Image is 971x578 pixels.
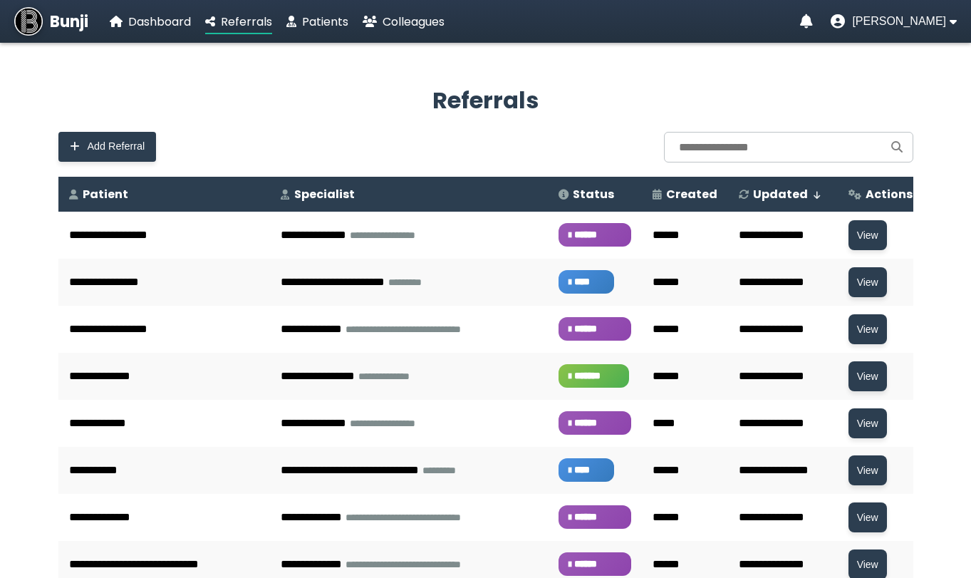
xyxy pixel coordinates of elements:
[14,7,88,36] a: Bunji
[838,177,923,212] th: Actions
[383,14,445,30] span: Colleagues
[852,15,946,28] span: [PERSON_NAME]
[221,14,272,30] span: Referrals
[128,14,191,30] span: Dashboard
[848,408,887,438] button: View
[50,10,88,33] span: Bunji
[286,13,348,31] a: Patients
[88,140,145,153] span: Add Referral
[848,267,887,297] button: View
[642,177,728,212] th: Created
[848,502,887,532] button: View
[848,361,887,391] button: View
[831,14,957,29] button: User menu
[110,13,191,31] a: Dashboard
[548,177,642,212] th: Status
[58,177,271,212] th: Patient
[848,455,887,485] button: View
[728,177,837,212] th: Updated
[270,177,548,212] th: Specialist
[58,83,913,118] h2: Referrals
[800,14,813,29] a: Notifications
[58,132,157,162] button: Add Referral
[302,14,348,30] span: Patients
[363,13,445,31] a: Colleagues
[205,13,272,31] a: Referrals
[14,7,43,36] img: Bunji Dental Referral Management
[848,220,887,250] button: View
[848,314,887,344] button: View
